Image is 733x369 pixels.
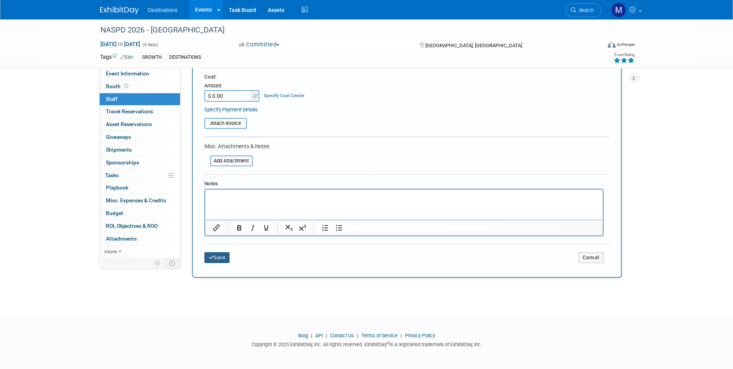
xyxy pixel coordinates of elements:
[106,121,152,127] span: Asset Reservations
[100,93,180,106] a: Staff
[106,159,139,166] span: Sponsorships
[233,222,246,233] button: Bold
[100,182,180,194] a: Playbook
[282,222,296,233] button: Subscript
[106,147,132,153] span: Shipments
[98,23,590,37] div: NASPD 2026 - [GEOGRAPHIC_DATA]
[399,333,404,338] span: |
[324,333,329,338] span: |
[298,333,308,338] a: Blog
[614,53,634,57] div: Event Rating
[100,118,180,131] a: Asset Reservations
[361,333,398,338] a: Terms of Service
[100,233,180,245] a: Attachments
[264,93,304,98] a: Specify Cost Center
[106,96,117,102] span: Staff
[204,73,609,81] div: Cost:
[106,236,137,242] span: Attachments
[122,83,130,89] span: Booth not reserved yet
[106,108,153,114] span: Travel Reservations
[167,53,203,62] div: DESTINATIONS
[106,134,131,140] span: Giveaways
[387,341,389,345] sup: ®
[106,83,130,89] span: Booth
[100,68,180,80] a: Event Information
[204,107,258,113] a: Specify Payment Details
[100,53,133,62] td: Tags
[566,3,601,17] a: Search
[204,82,260,90] div: Amount
[296,222,309,233] button: Superscript
[576,7,594,13] span: Search
[617,42,635,48] div: In-Person
[100,80,180,93] a: Booth
[100,207,180,220] a: Budget
[100,195,180,207] a: Misc. Expenses & Credits
[210,222,223,233] button: Insert/edit link
[106,70,149,77] span: Event Information
[204,180,604,188] div: Notes
[319,222,332,233] button: Numbered list
[611,3,626,17] img: Melissa Schattenberg
[100,220,180,232] a: ROI, Objectives & ROO
[140,53,164,62] div: GROWTH
[405,333,435,338] a: Privacy Policy
[106,210,123,216] span: Budget
[106,184,128,191] span: Playbook
[106,223,158,229] span: ROI, Objectives & ROO
[246,222,259,233] button: Italic
[104,248,117,255] span: more
[100,41,141,48] span: [DATE] [DATE]
[148,7,178,13] span: Destinations
[330,333,354,338] a: Contact Us
[100,169,180,182] a: Tasks
[315,333,323,338] a: API
[164,258,180,268] td: Toggle Event Tabs
[205,190,603,220] iframe: Rich Text Area
[100,7,139,14] img: ExhibitDay
[100,106,180,118] a: Travel Reservations
[204,252,230,263] button: Save
[100,246,180,258] a: more
[142,42,158,47] span: (5 days)
[204,142,609,150] div: Misc. Attachments & Notes
[151,258,165,268] td: Personalize Event Tab Strip
[120,55,133,60] a: Edit
[100,131,180,143] a: Giveaways
[355,333,360,338] span: |
[100,144,180,156] a: Shipments
[608,41,616,48] img: Format-Inperson.png
[309,333,314,338] span: |
[578,252,604,263] button: Cancel
[117,41,124,47] span: to
[100,157,180,169] a: Sponsorships
[260,222,273,233] button: Underline
[106,197,166,203] span: Misc. Expenses & Credits
[425,43,522,48] span: [GEOGRAPHIC_DATA], [GEOGRAPHIC_DATA]
[105,172,119,178] span: Tasks
[236,41,282,49] button: Committed
[332,222,345,233] button: Bullet list
[556,40,635,52] div: Event Format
